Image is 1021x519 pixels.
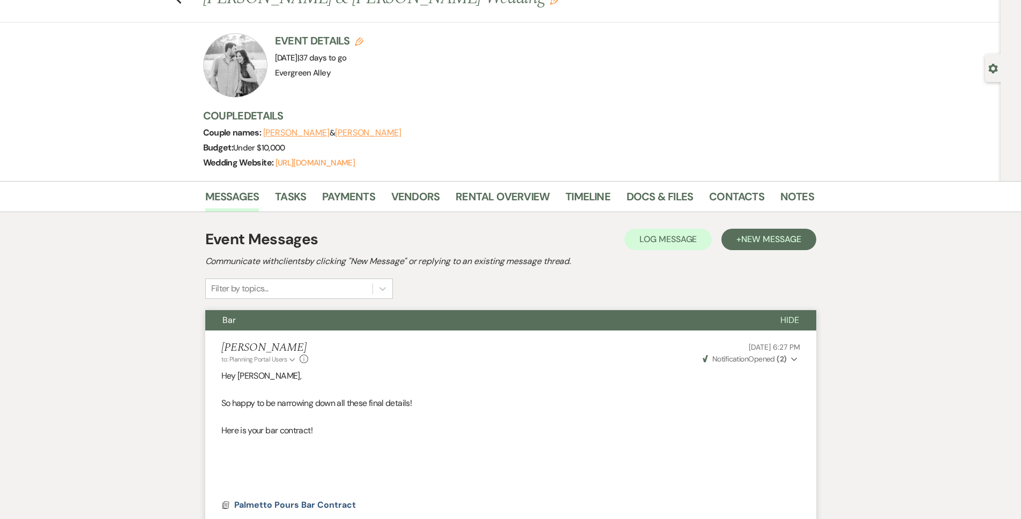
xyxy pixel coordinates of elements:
[233,142,285,153] span: Under $10,000
[749,342,800,352] span: [DATE] 6:27 PM
[624,229,712,250] button: Log Message
[703,354,787,364] span: Opened
[221,424,800,438] p: Here is your bar contract!
[780,314,799,326] span: Hide
[221,355,287,364] span: to: Planning Portal Users
[391,188,439,212] a: Vendors
[234,499,359,512] button: Palmetto Pours Bar Contract
[205,310,763,330] button: Bar
[222,314,236,326] span: Bar
[712,354,748,364] span: Notification
[780,188,814,212] a: Notes
[211,282,269,295] div: Filter by topics...
[203,157,275,168] span: Wedding Website:
[221,341,309,355] h5: [PERSON_NAME]
[763,310,816,330] button: Hide
[565,188,610,212] a: Timeline
[639,234,697,245] span: Log Message
[203,127,263,138] span: Couple names:
[275,157,355,168] a: [URL][DOMAIN_NAME]
[205,188,259,212] a: Messages
[456,188,549,212] a: Rental Overview
[275,67,331,78] span: Evergreen Alley
[322,188,375,212] a: Payments
[275,33,364,48] h3: Event Details
[275,52,347,63] span: [DATE]
[203,142,234,153] span: Budget:
[275,188,306,212] a: Tasks
[221,355,297,364] button: to: Planning Portal Users
[205,255,816,268] h2: Communicate with clients by clicking "New Message" or replying to an existing message thread.
[299,52,347,63] span: 37 days to go
[205,228,318,251] h1: Event Messages
[263,127,401,138] span: &
[627,188,693,212] a: Docs & Files
[234,499,356,510] span: Palmetto Pours Bar Contract
[721,229,816,250] button: +New Message
[221,369,800,383] p: Hey [PERSON_NAME],
[777,354,786,364] strong: ( 2 )
[203,108,803,123] h3: Couple Details
[335,129,401,137] button: [PERSON_NAME]
[709,188,764,212] a: Contacts
[297,52,347,63] span: |
[988,63,998,73] button: Open lead details
[741,234,801,245] span: New Message
[701,353,800,365] button: NotificationOpened (2)
[263,129,330,137] button: [PERSON_NAME]
[221,396,800,410] p: So happy to be narrowing down all these final details!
